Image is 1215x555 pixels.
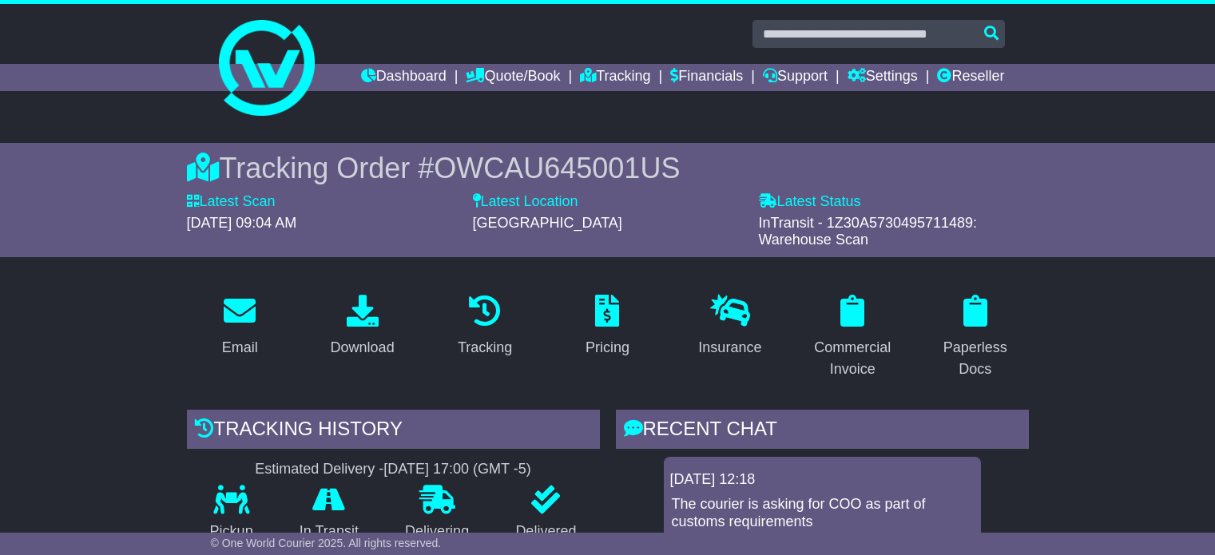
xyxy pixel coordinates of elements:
[473,215,622,231] span: [GEOGRAPHIC_DATA]
[187,151,1029,185] div: Tracking Order #
[382,523,492,541] p: Delivering
[937,64,1004,91] a: Reseller
[575,289,640,364] a: Pricing
[670,471,975,489] div: [DATE] 12:18
[187,410,600,453] div: Tracking history
[848,64,918,91] a: Settings
[688,289,772,364] a: Insurance
[187,193,276,211] label: Latest Scan
[458,337,512,359] div: Tracking
[187,523,276,541] p: Pickup
[434,152,680,184] span: OWCAU645001US
[473,193,578,211] label: Latest Location
[698,337,761,359] div: Insurance
[212,289,268,364] a: Email
[211,537,442,549] span: © One World Courier 2025. All rights reserved.
[383,461,530,478] div: [DATE] 17:00 (GMT -5)
[586,337,629,359] div: Pricing
[276,523,382,541] p: In Transit
[800,289,906,386] a: Commercial Invoice
[320,289,405,364] a: Download
[187,461,600,478] div: Estimated Delivery -
[763,64,828,91] a: Support
[922,289,1028,386] a: Paperless Docs
[580,64,650,91] a: Tracking
[492,523,599,541] p: Delivered
[810,337,895,380] div: Commercial Invoice
[466,64,560,91] a: Quote/Book
[361,64,447,91] a: Dashboard
[759,193,861,211] label: Latest Status
[447,289,522,364] a: Tracking
[331,337,395,359] div: Download
[222,337,258,359] div: Email
[616,410,1029,453] div: RECENT CHAT
[187,215,297,231] span: [DATE] 09:04 AM
[670,64,743,91] a: Financials
[672,496,973,530] p: The courier is asking for COO as part of customs requirements
[932,337,1018,380] div: Paperless Docs
[759,215,978,248] span: InTransit - 1Z30A5730495711489: Warehouse Scan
